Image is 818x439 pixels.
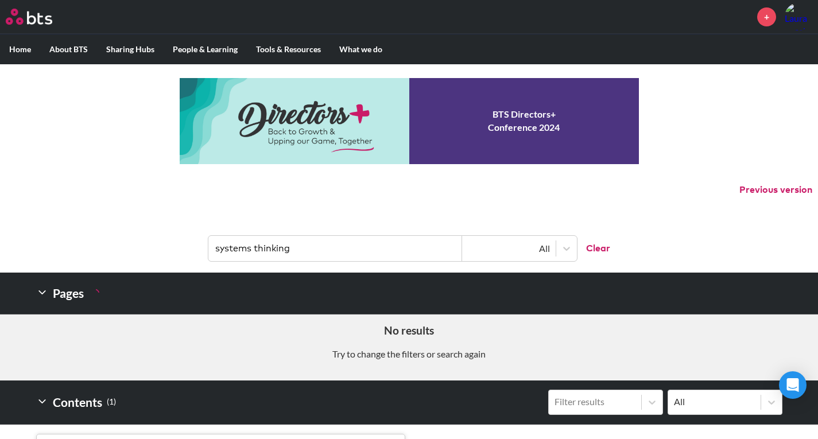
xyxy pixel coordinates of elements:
label: About BTS [40,34,97,64]
h2: Contents [36,390,116,415]
div: All [468,242,550,255]
label: People & Learning [164,34,247,64]
div: Filter results [555,395,635,408]
a: Profile [785,3,812,30]
label: What we do [330,34,391,64]
small: ( 1 ) [107,394,116,410]
label: Tools & Resources [247,34,330,64]
div: Open Intercom Messenger [779,371,807,399]
a: + [757,7,776,26]
h2: Pages [36,282,100,305]
a: Go home [6,9,73,25]
button: Previous version [739,184,812,196]
label: Sharing Hubs [97,34,164,64]
button: Clear [577,236,610,261]
h5: No results [9,323,809,339]
input: Find contents, pages and demos... [208,236,462,261]
a: Conference 2024 [180,78,639,164]
img: BTS Logo [6,9,52,25]
p: Try to change the filters or search again [9,348,809,360]
div: All [674,395,755,408]
img: Laura Sancken [785,3,812,30]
